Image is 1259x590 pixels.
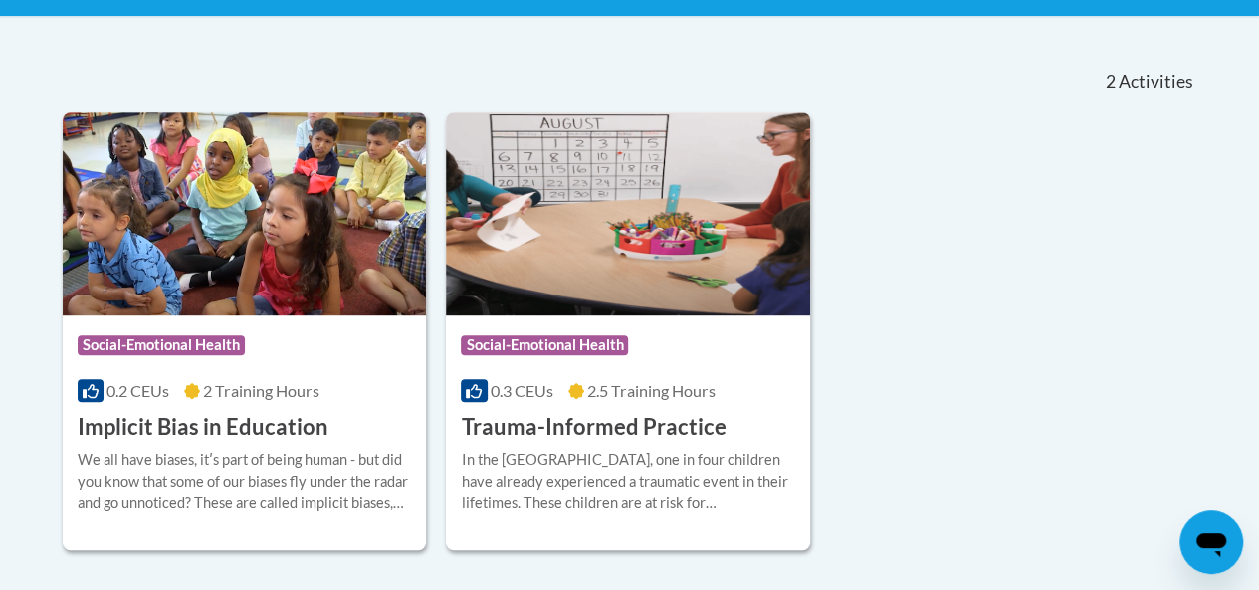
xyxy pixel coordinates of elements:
[446,112,810,550] a: Course LogoSocial-Emotional Health0.3 CEUs2.5 Training Hours Trauma-Informed PracticeIn the [GEOG...
[461,335,628,355] span: Social-Emotional Health
[203,381,319,400] span: 2 Training Hours
[63,112,427,315] img: Course Logo
[461,412,726,443] h3: Trauma-Informed Practice
[587,381,716,400] span: 2.5 Training Hours
[491,381,553,400] span: 0.3 CEUs
[78,335,245,355] span: Social-Emotional Health
[1119,71,1193,93] span: Activities
[106,381,169,400] span: 0.2 CEUs
[446,112,810,315] img: Course Logo
[78,412,328,443] h3: Implicit Bias in Education
[461,449,795,514] div: In the [GEOGRAPHIC_DATA], one in four children have already experienced a traumatic event in thei...
[1179,510,1243,574] iframe: Button to launch messaging window
[63,112,427,550] a: Course LogoSocial-Emotional Health0.2 CEUs2 Training Hours Implicit Bias in EducationWe all have ...
[78,449,412,514] div: We all have biases, itʹs part of being human - but did you know that some of our biases fly under...
[1105,71,1115,93] span: 2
